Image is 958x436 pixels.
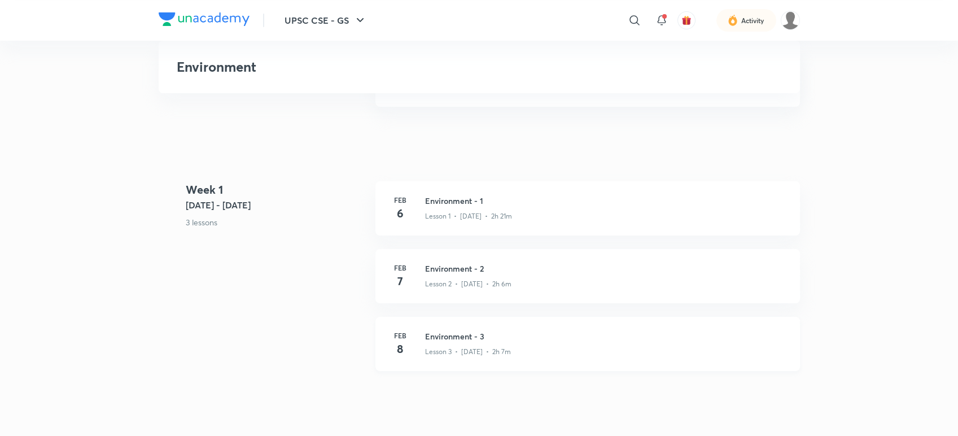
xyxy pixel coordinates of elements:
p: 3 lessons [186,216,366,228]
h3: Environment [177,59,619,75]
a: Feb7Environment - 2Lesson 2 • [DATE] • 2h 6m [375,249,800,317]
h6: Feb [389,195,412,205]
img: Somdev [781,11,800,30]
h5: [DATE] - [DATE] [186,198,366,212]
p: Lesson 1 • [DATE] • 2h 21m [425,211,512,221]
a: Feb6Environment - 1Lesson 1 • [DATE] • 2h 21m [375,181,800,249]
h6: Feb [389,263,412,273]
h4: 6 [389,205,412,222]
h4: 7 [389,273,412,290]
img: activity [728,14,738,27]
p: Lesson 3 • [DATE] • 2h 7m [425,347,511,357]
img: Company Logo [159,12,250,26]
h6: Feb [389,330,412,341]
button: UPSC CSE - GS [278,9,374,32]
h4: 8 [389,341,412,357]
h3: Environment - 3 [425,330,786,342]
a: Company Logo [159,12,250,29]
p: Lesson 2 • [DATE] • 2h 6m [425,279,511,289]
img: avatar [681,15,692,25]
h3: Environment - 2 [425,263,786,274]
h4: Week 1 [186,181,366,198]
h3: Environment - 1 [425,195,786,207]
a: Feb8Environment - 3Lesson 3 • [DATE] • 2h 7m [375,317,800,385]
button: avatar [677,11,695,29]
